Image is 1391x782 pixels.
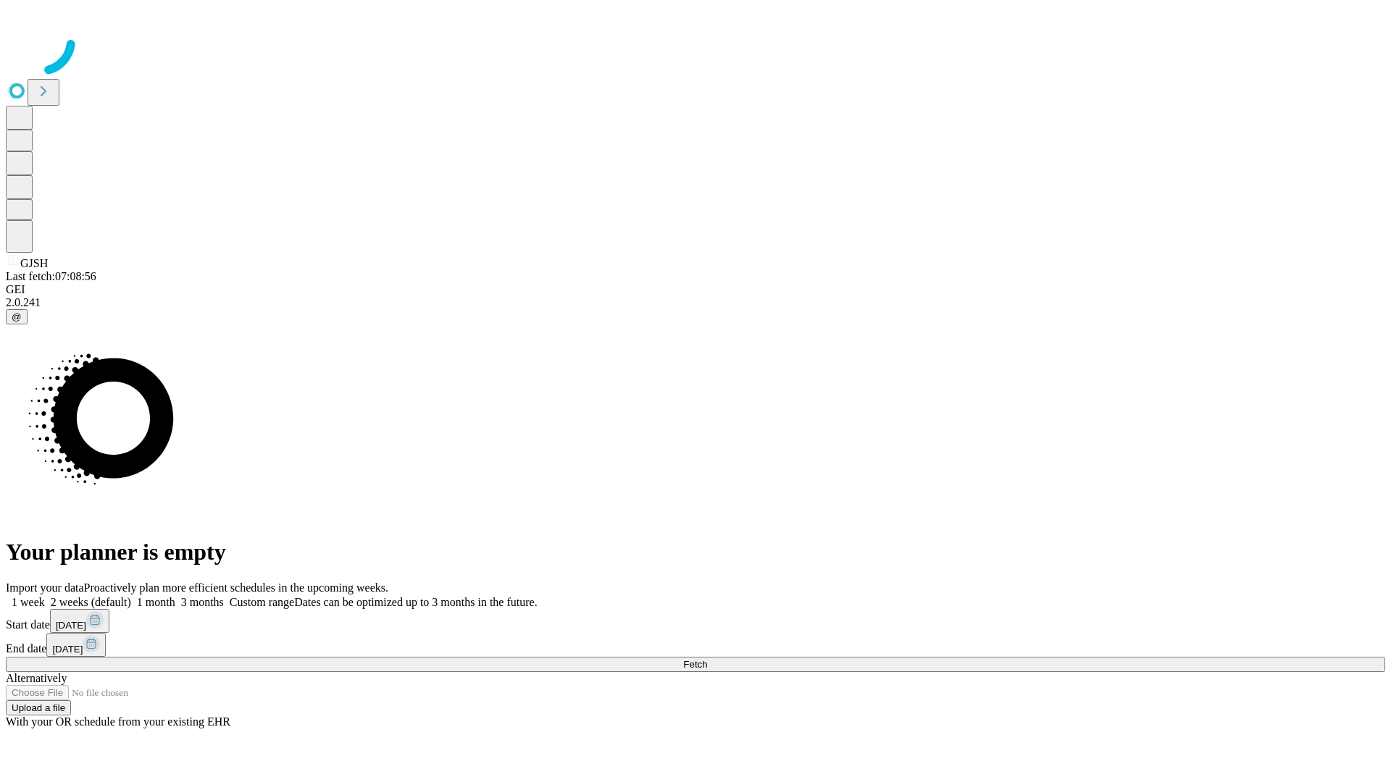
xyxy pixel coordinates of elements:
[6,700,71,715] button: Upload a file
[6,283,1385,296] div: GEI
[6,309,28,324] button: @
[20,257,48,269] span: GJSH
[6,539,1385,566] h1: Your planner is empty
[46,633,106,657] button: [DATE]
[683,659,707,670] span: Fetch
[6,609,1385,633] div: Start date
[6,657,1385,672] button: Fetch
[56,620,86,631] span: [DATE]
[6,296,1385,309] div: 2.0.241
[6,633,1385,657] div: End date
[6,672,67,684] span: Alternatively
[51,596,131,608] span: 2 weeks (default)
[12,311,22,322] span: @
[84,581,388,594] span: Proactively plan more efficient schedules in the upcoming weeks.
[52,644,83,655] span: [DATE]
[181,596,224,608] span: 3 months
[6,581,84,594] span: Import your data
[230,596,294,608] span: Custom range
[294,596,537,608] span: Dates can be optimized up to 3 months in the future.
[12,596,45,608] span: 1 week
[6,270,96,282] span: Last fetch: 07:08:56
[6,715,230,728] span: With your OR schedule from your existing EHR
[137,596,175,608] span: 1 month
[50,609,109,633] button: [DATE]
